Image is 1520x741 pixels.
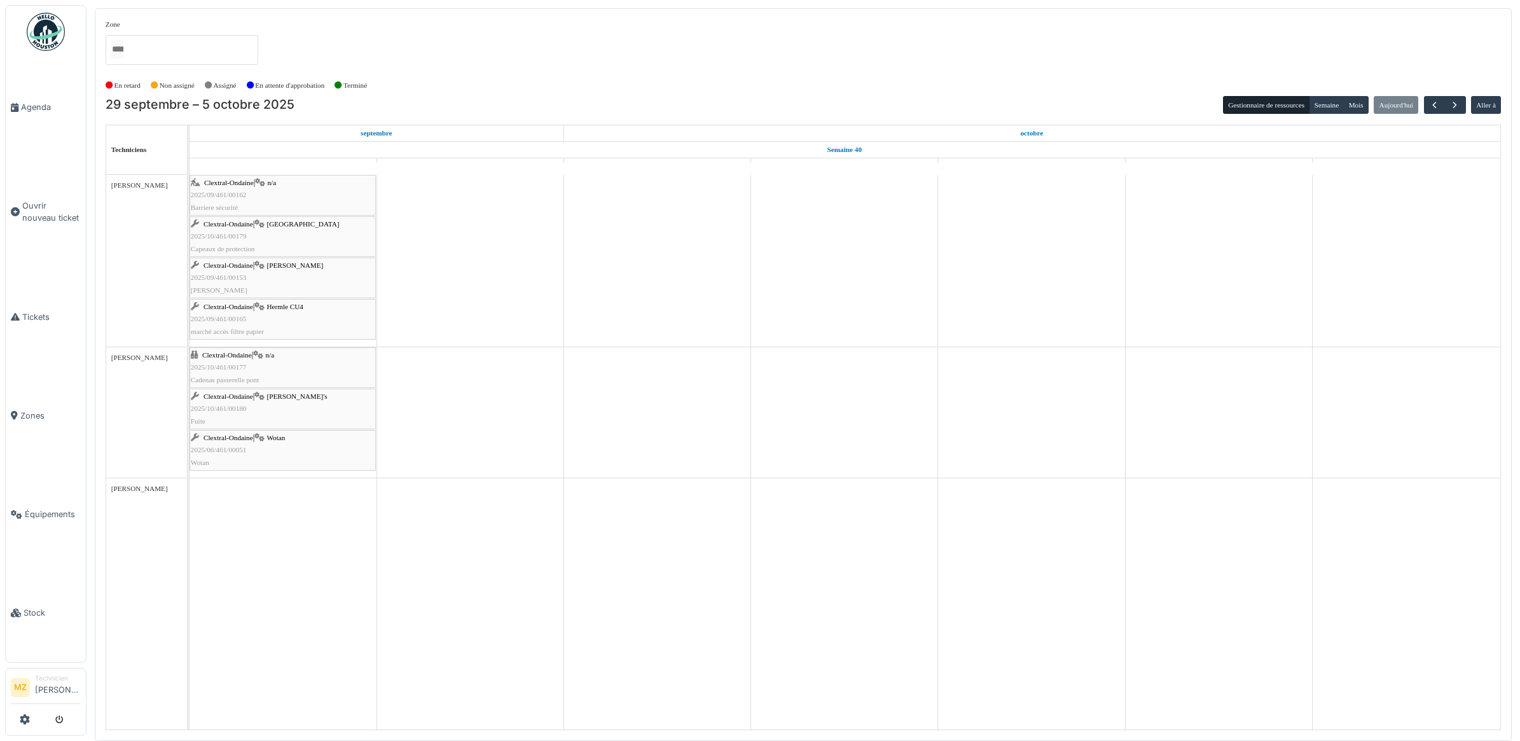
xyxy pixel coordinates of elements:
label: En retard [114,80,141,91]
button: Semaine [1309,96,1344,114]
div: | [191,218,375,255]
h2: 29 septembre – 5 octobre 2025 [106,97,294,113]
button: Précédent [1424,96,1445,114]
a: Stock [6,564,86,662]
a: Tickets [6,268,86,366]
span: [PERSON_NAME]'s [266,392,327,400]
label: Assigné [214,80,237,91]
span: Capeaux de protection [191,245,255,253]
div: | [191,301,375,338]
label: Terminé [343,80,367,91]
li: [PERSON_NAME] [35,674,81,701]
span: Ouvrir nouveau ticket [22,200,81,224]
a: 29 septembre 2025 [357,125,396,141]
a: 3 octobre 2025 [1019,158,1044,174]
span: 2025/09/461/00162 [191,191,247,198]
a: Zones [6,366,86,465]
a: 5 octobre 2025 [1393,158,1419,174]
span: Clextral-Ondaine [202,351,252,359]
label: Zone [106,19,120,30]
span: Clextral-Ondaine [204,434,253,441]
a: 30 septembre 2025 [455,158,485,174]
span: 2025/10/461/00180 [191,405,247,412]
label: Non assigné [160,80,195,91]
a: 2 octobre 2025 [833,158,856,174]
span: [PERSON_NAME] [266,261,323,269]
div: Technicien [35,674,81,683]
a: 1 octobre 2025 [1017,125,1046,141]
span: Équipements [25,508,81,520]
span: 2025/06/461/00051 [191,446,247,454]
span: 2025/10/461/00179 [191,232,247,240]
div: | [191,432,375,469]
span: [PERSON_NAME] [111,485,168,492]
span: Clextral-Ondaine [204,220,253,228]
span: Fuite [191,417,205,425]
span: Stock [24,607,81,619]
span: Barriere sécurité [191,204,238,211]
span: Wotan [191,459,209,466]
span: Clextral-Ondaine [204,179,254,186]
a: Semaine 40 [824,142,865,158]
span: marché accès filtre papier [191,328,264,335]
span: Zones [20,410,81,422]
div: | [191,177,375,214]
button: Mois [1343,96,1369,114]
span: [PERSON_NAME] [111,181,168,189]
button: Aller à [1471,96,1501,114]
label: En attente d'approbation [255,80,324,91]
button: Aujourd'hui [1374,96,1418,114]
span: n/a [265,351,274,359]
span: Clextral-Ondaine [204,303,253,310]
a: Agenda [6,58,86,156]
span: Techniciens [111,146,147,153]
span: 2025/10/461/00177 [191,363,247,371]
div: | [191,260,375,296]
span: Hermle CU4 [266,303,303,310]
span: n/a [267,179,276,186]
span: [GEOGRAPHIC_DATA] [266,220,339,228]
div: | [191,349,375,386]
a: Ouvrir nouveau ticket [6,156,86,267]
a: 1 octobre 2025 [645,158,670,174]
span: [PERSON_NAME] [111,354,168,361]
img: Badge_color-CXgf-gQk.svg [27,13,65,51]
span: Clextral-Ondaine [204,261,253,269]
span: Agenda [21,101,81,113]
input: Tous [111,40,123,59]
a: 29 septembre 2025 [270,158,296,174]
a: MZ Technicien[PERSON_NAME] [11,674,81,704]
span: 2025/09/461/00165 [191,315,247,322]
a: 4 octobre 2025 [1206,158,1231,174]
span: Clextral-Ondaine [204,392,253,400]
div: | [191,391,375,427]
a: Équipements [6,465,86,564]
li: MZ [11,678,30,697]
span: Cadenas passerelle pont [191,376,259,384]
button: Gestionnaire de ressources [1223,96,1309,114]
span: [PERSON_NAME] [191,286,247,294]
button: Suivant [1444,96,1465,114]
span: Tickets [22,311,81,323]
span: 2025/09/461/00153 [191,274,247,281]
span: Wotan [266,434,285,441]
